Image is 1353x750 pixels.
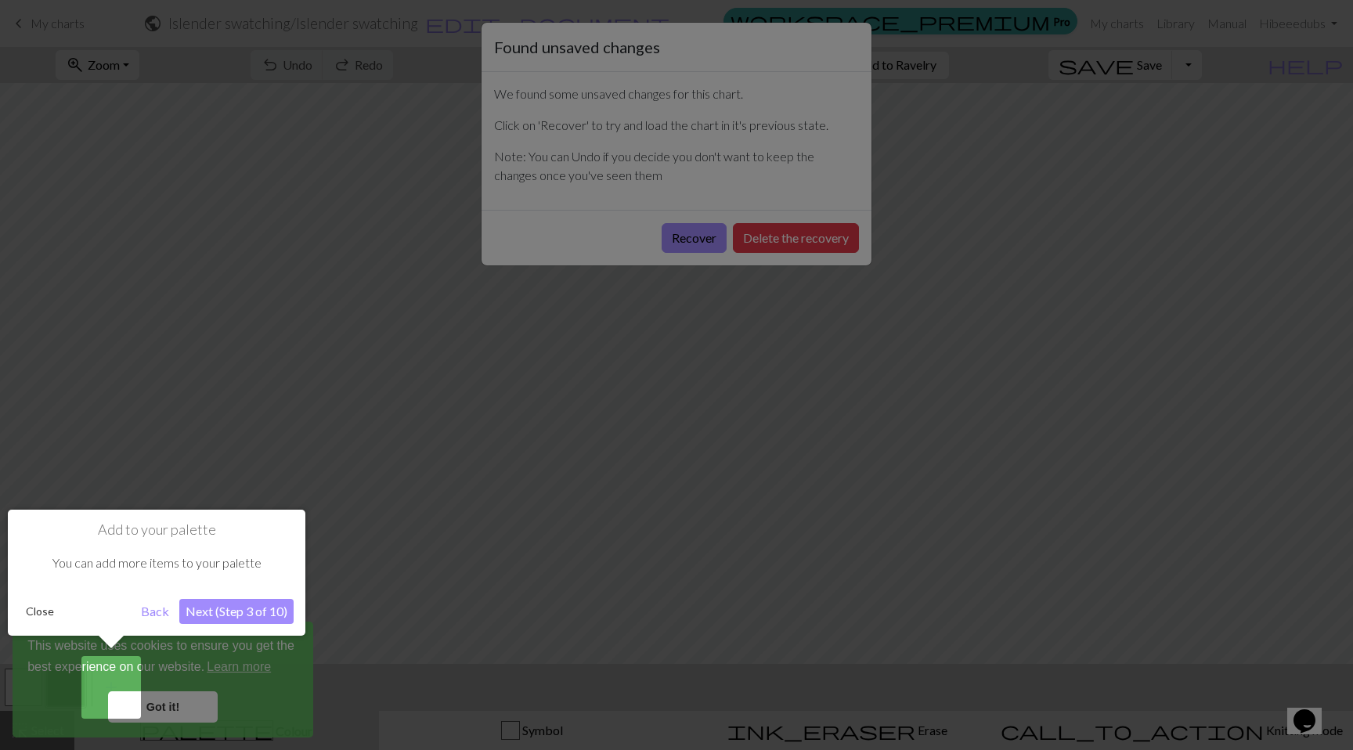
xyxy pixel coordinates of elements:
[20,600,60,623] button: Close
[20,539,294,587] div: You can add more items to your palette
[179,599,294,624] button: Next (Step 3 of 10)
[8,510,305,636] div: Add to your palette
[20,521,294,539] h1: Add to your palette
[135,599,175,624] button: Back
